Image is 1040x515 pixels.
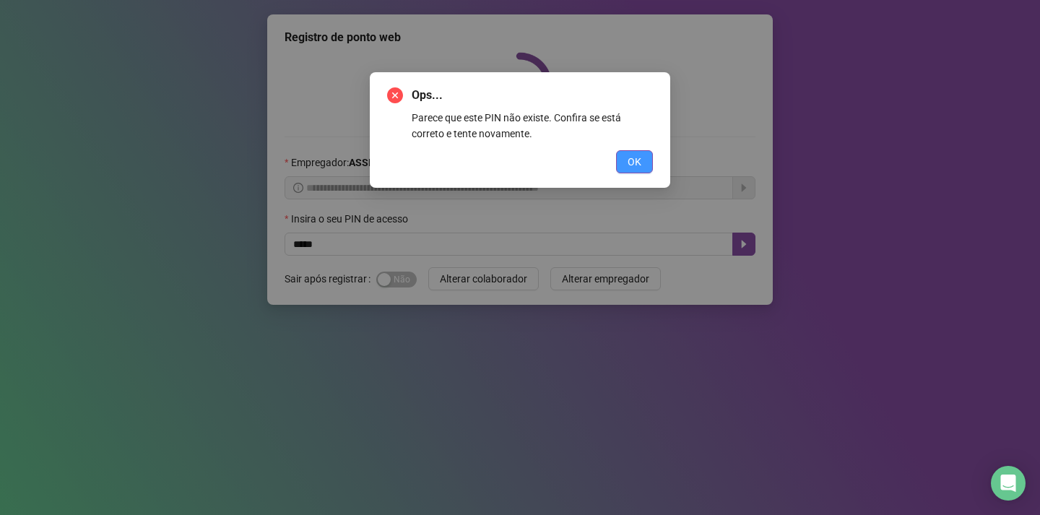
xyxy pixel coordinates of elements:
span: close-circle [387,87,403,103]
button: OK [616,150,653,173]
div: Parece que este PIN não existe. Confira se está correto e tente novamente. [412,110,653,142]
div: Open Intercom Messenger [991,466,1026,501]
span: OK [628,154,641,170]
span: Ops... [412,87,653,104]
